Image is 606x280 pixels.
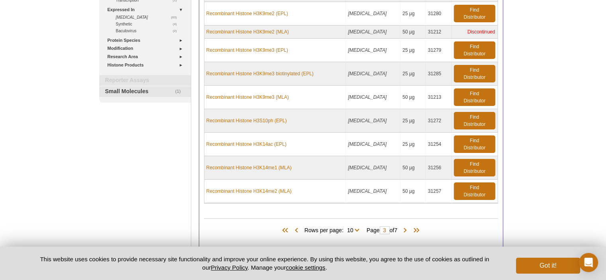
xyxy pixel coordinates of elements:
[280,227,292,235] span: First Page
[204,218,498,219] h2: Products (69)
[426,156,452,180] td: 31256
[363,226,401,234] span: Page of
[579,253,598,272] div: Open Intercom Messenger
[304,226,363,234] span: Rows per page:
[426,25,452,39] td: 31212
[108,36,186,45] a: Protein Species
[116,21,181,27] a: (4)Synthetic
[516,258,580,274] button: Got it!
[211,264,247,271] a: Privacy Policy
[206,28,289,35] a: Recombinant Histone H3K9me2 (MLA)
[348,47,386,53] i: [MEDICAL_DATA]
[116,15,148,20] i: [MEDICAL_DATA]
[400,109,426,133] td: 25 µg
[400,133,426,156] td: 25 µg
[206,117,287,124] a: Recombinant Histone H3S10ph (EPL)
[108,61,186,69] a: Histone Products
[108,44,186,53] a: Modification
[173,27,181,34] span: (2)
[400,25,426,39] td: 50 µg
[348,188,386,194] i: [MEDICAL_DATA]
[99,86,191,97] a: (1)Small Molecules
[348,11,386,16] i: [MEDICAL_DATA]
[400,39,426,62] td: 25 µg
[452,25,497,39] td: Discontinued
[348,118,386,123] i: [MEDICAL_DATA]
[454,182,495,200] a: Find Distributor
[454,65,495,82] a: Find Distributor
[292,227,300,235] span: Previous Page
[426,133,452,156] td: 31254
[426,62,452,86] td: 31285
[400,62,426,86] td: 25 µg
[206,141,286,148] a: Recombinant Histone H3K14ac (EPL)
[108,53,186,61] a: Research Area
[175,86,185,97] span: (1)
[401,227,409,235] span: Next Page
[206,94,289,101] a: Recombinant Histone H3K9me3 (MLA)
[348,141,386,147] i: [MEDICAL_DATA]
[454,159,495,176] a: Find Distributor
[348,29,386,35] i: [MEDICAL_DATA]
[206,164,292,171] a: Recombinant Histone H3K14me1 (MLA)
[426,2,452,25] td: 31280
[454,88,495,106] a: Find Distributor
[26,255,503,272] p: This website uses cookies to provide necessary site functionality and improve your online experie...
[206,70,314,77] a: Recombinant Histone H3K9me3 biotinylated (EPL)
[173,21,181,27] span: (4)
[116,27,181,34] a: (2)Baculovirus
[454,5,495,22] a: Find Distributor
[171,14,181,21] span: (63)
[206,188,292,195] a: Recombinant Histone H3K14me2 (MLA)
[99,75,191,86] a: Reporter Assays
[348,165,386,170] i: [MEDICAL_DATA]
[400,180,426,203] td: 50 µg
[394,227,397,233] span: 7
[116,14,181,21] a: (63) [MEDICAL_DATA]
[400,86,426,109] td: 50 µg
[454,135,495,153] a: Find Distributor
[286,264,325,271] button: cookie settings
[426,180,452,203] td: 31257
[426,39,452,62] td: 31279
[426,109,452,133] td: 31272
[206,47,288,54] a: Recombinant Histone H3K9me3 (EPL)
[454,112,495,129] a: Find Distributor
[409,227,421,235] span: Last Page
[206,10,288,17] a: Recombinant Histone H3K9me2 (EPL)
[426,86,452,109] td: 31213
[400,156,426,180] td: 50 µg
[348,94,386,100] i: [MEDICAL_DATA]
[454,41,495,59] a: Find Distributor
[348,71,386,76] i: [MEDICAL_DATA]
[400,2,426,25] td: 25 µg
[108,6,186,14] a: Expressed In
